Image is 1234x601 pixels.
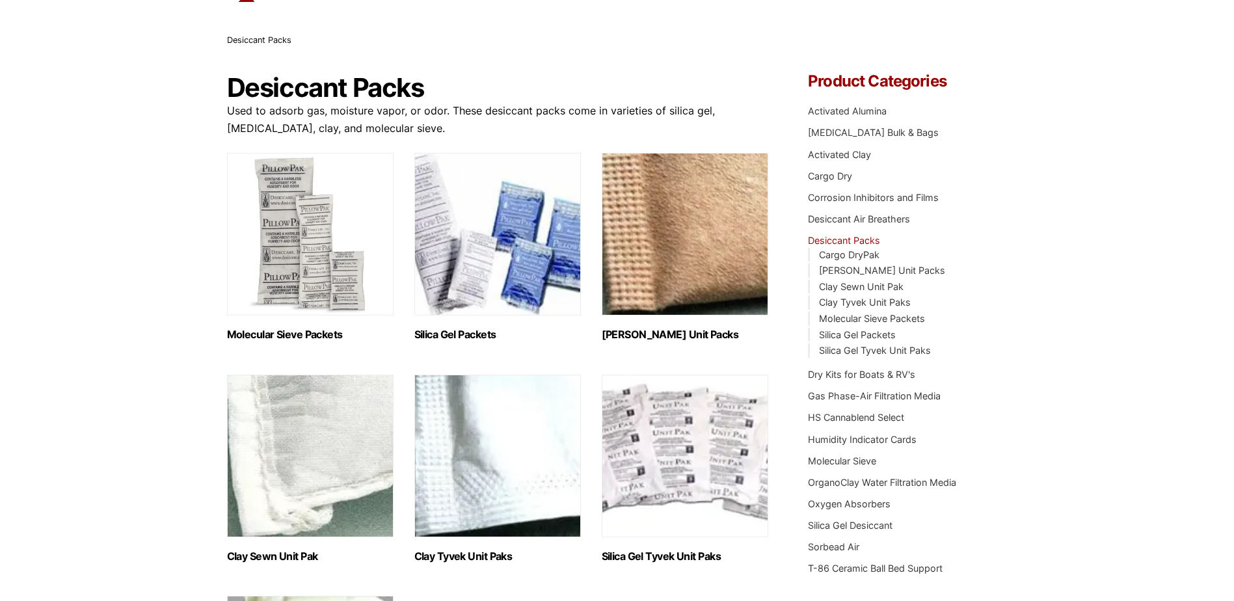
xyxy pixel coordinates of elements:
a: HS Cannablend Select [808,412,904,423]
a: Visit product category Clay Sewn Unit Pak [227,375,394,563]
h2: Molecular Sieve Packets [227,328,394,341]
a: [MEDICAL_DATA] Bulk & Bags [808,127,939,138]
h2: Clay Tyvek Unit Paks [414,550,581,563]
a: Corrosion Inhibitors and Films [808,192,939,203]
a: Activated Alumina [808,105,887,116]
a: Silica Gel Desiccant [808,520,892,531]
a: Clay Tyvek Unit Paks [819,297,911,308]
a: Cargo DryPak [819,249,879,260]
a: Dry Kits for Boats & RV's [808,369,915,380]
h2: Clay Sewn Unit Pak [227,550,394,563]
a: Gas Phase-Air Filtration Media [808,390,941,401]
span: Desiccant Packs [227,35,291,45]
a: [PERSON_NAME] Unit Packs [819,265,945,276]
h1: Desiccant Packs [227,73,770,102]
a: Desiccant Air Breathers [808,213,910,224]
img: Silica Gel Tyvek Unit Paks [602,375,768,537]
h2: Silica Gel Tyvek Unit Paks [602,550,768,563]
h2: [PERSON_NAME] Unit Packs [602,328,768,341]
a: Cargo Dry [808,170,852,181]
a: Oxygen Absorbers [808,498,891,509]
p: Used to adsorb gas, moisture vapor, or odor. These desiccant packs come in varieties of silica ge... [227,102,770,137]
img: Silica Gel Packets [414,153,581,315]
a: Sorbead Air [808,541,859,552]
h2: Silica Gel Packets [414,328,581,341]
a: T-86 Ceramic Ball Bed Support [808,563,943,574]
a: Visit product category Silica Gel Packets [414,153,581,341]
a: Humidity Indicator Cards [808,434,917,445]
a: Visit product category Silica Gel Tyvek Unit Paks [602,375,768,563]
a: Molecular Sieve [808,455,876,466]
img: Clay Sewn Unit Pak [227,375,394,537]
img: Molecular Sieve Packets [227,153,394,315]
a: Visit product category Clay Kraft Unit Packs [602,153,768,341]
a: Molecular Sieve Packets [819,313,925,324]
a: Silica Gel Tyvek Unit Paks [819,345,931,356]
a: Silica Gel Packets [819,329,896,340]
img: Clay Tyvek Unit Paks [414,375,581,537]
a: OrganoClay Water Filtration Media [808,477,956,488]
a: Activated Clay [808,149,871,160]
h4: Product Categories [808,73,1007,89]
a: Visit product category Molecular Sieve Packets [227,153,394,341]
img: Clay Kraft Unit Packs [602,153,768,315]
a: Visit product category Clay Tyvek Unit Paks [414,375,581,563]
a: Desiccant Packs [808,235,880,246]
a: Clay Sewn Unit Pak [819,281,904,292]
